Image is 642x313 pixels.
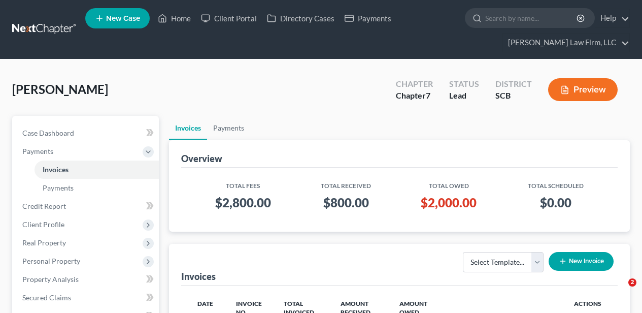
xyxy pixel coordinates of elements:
div: District [495,78,532,90]
span: Case Dashboard [22,129,74,137]
a: [PERSON_NAME] Law Firm, LLC [503,34,629,52]
th: Total Received [296,176,395,191]
a: Client Portal [196,9,262,27]
span: Credit Report [22,202,66,210]
a: Payments [35,179,159,197]
span: Secured Claims [22,293,71,302]
div: Overview [181,152,222,165]
button: New Invoice [549,252,614,271]
a: Property Analysis [14,270,159,289]
th: Total Owed [395,176,502,191]
a: Credit Report [14,197,159,215]
a: Payments [340,9,396,27]
h3: $0.00 [511,195,601,211]
a: Payments [207,116,250,140]
span: Payments [43,183,74,192]
div: Lead [449,90,479,102]
a: Case Dashboard [14,124,159,142]
h3: $2,800.00 [197,195,288,211]
span: Real Property [22,238,66,247]
a: Home [153,9,196,27]
th: Total Fees [189,176,296,191]
a: Invoices [169,116,207,140]
div: Chapter [396,90,433,102]
span: Personal Property [22,257,80,265]
span: New Case [106,15,140,22]
a: Invoices [35,161,159,179]
input: Search by name... [485,9,578,27]
h3: $800.00 [305,195,387,211]
a: Secured Claims [14,289,159,307]
div: Chapter [396,78,433,90]
a: Directory Cases [262,9,340,27]
span: Client Profile [22,220,64,229]
h3: $2,000.00 [403,195,494,211]
iframe: Intercom live chat [607,278,632,303]
span: Property Analysis [22,275,79,284]
button: Preview [548,78,618,101]
th: Total Scheduled [502,176,610,191]
div: Status [449,78,479,90]
span: 2 [628,278,636,287]
div: Invoices [181,270,216,283]
div: SCB [495,90,532,102]
span: Payments [22,147,53,155]
span: [PERSON_NAME] [12,82,108,97]
span: Invoices [43,165,69,174]
span: 7 [426,90,430,100]
a: Help [595,9,629,27]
